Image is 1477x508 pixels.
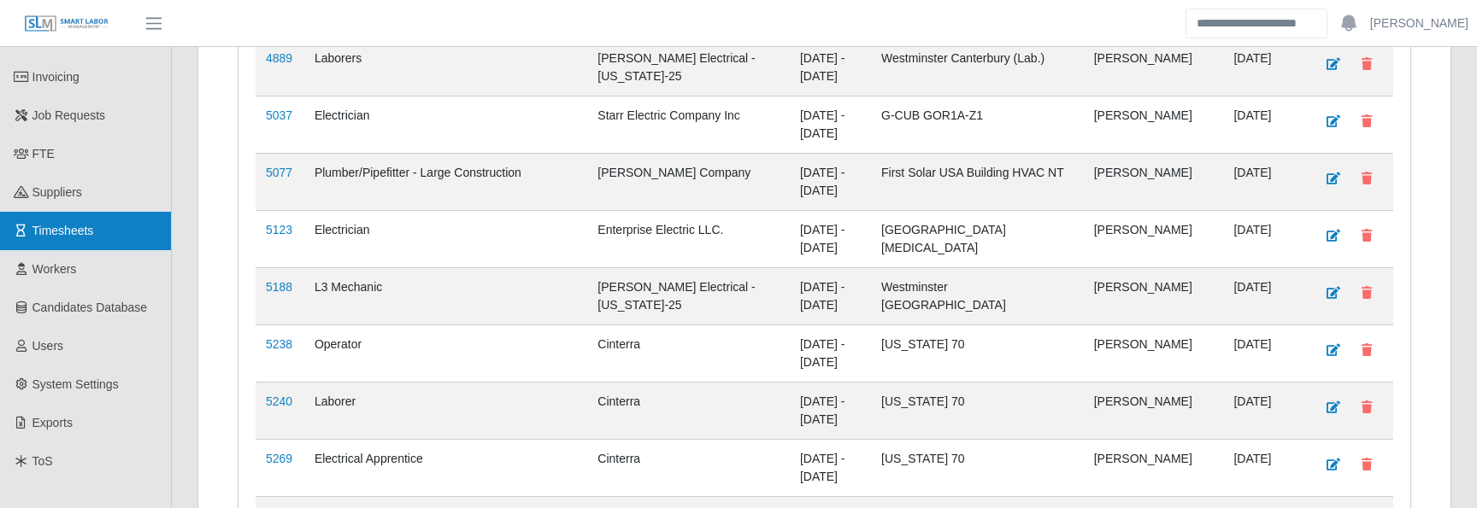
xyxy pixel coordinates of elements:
td: Laborer [304,382,587,439]
span: ToS [32,454,53,468]
span: FTE [32,147,55,161]
td: [PERSON_NAME] Electrical - [US_STATE]-25 [587,267,790,324]
td: [PERSON_NAME] [1084,153,1224,210]
td: [US_STATE] 70 [871,439,1084,496]
td: Cinterra [587,382,790,439]
td: Enterprise Electric LLC. [587,210,790,267]
td: [DATE] - [DATE] [790,153,871,210]
span: Suppliers [32,185,82,199]
td: [DATE] [1223,324,1305,382]
span: Timesheets [32,224,94,237]
td: [DATE] - [DATE] [790,439,871,496]
td: [DATE] - [DATE] [790,267,871,324]
td: G-CUB GOR1A-Z1 [871,96,1084,153]
td: [DATE] [1223,267,1305,324]
span: Job Requests [32,108,106,122]
td: [PERSON_NAME] [1084,210,1224,267]
td: [US_STATE] 70 [871,382,1084,439]
td: [DATE] - [DATE] [790,324,871,382]
td: Starr Electric Company Inc [587,96,790,153]
a: 5269 [266,452,292,465]
td: Electrician [304,210,587,267]
span: Exports [32,416,73,429]
td: Electrical Apprentice [304,439,587,496]
td: [DATE] - [DATE] [790,210,871,267]
span: Workers [32,262,77,276]
td: [DATE] - [DATE] [790,38,871,96]
td: L3 Mechanic [304,267,587,324]
td: Plumber/Pipefitter - Large Construction [304,153,587,210]
td: Cinterra [587,439,790,496]
span: Invoicing [32,70,79,84]
a: 5037 [266,108,292,122]
td: [DATE] [1223,439,1305,496]
td: [DATE] [1223,96,1305,153]
td: [DATE] [1223,153,1305,210]
td: [PERSON_NAME] Company [587,153,790,210]
td: [DATE] [1223,38,1305,96]
a: [PERSON_NAME] [1370,15,1468,32]
td: Laborers [304,38,587,96]
td: [DATE] [1223,210,1305,267]
td: [PERSON_NAME] [1084,96,1224,153]
td: [DATE] - [DATE] [790,382,871,439]
input: Search [1186,9,1327,38]
td: Operator [304,324,587,382]
td: Westminster Canterbury (Lab.) [871,38,1084,96]
span: System Settings [32,377,119,391]
a: 4889 [266,51,292,65]
a: 5188 [266,280,292,294]
td: [PERSON_NAME] [1084,324,1224,382]
a: 5077 [266,166,292,179]
td: [DATE] [1223,382,1305,439]
td: [US_STATE] 70 [871,324,1084,382]
td: [GEOGRAPHIC_DATA][MEDICAL_DATA] [871,210,1084,267]
img: SLM Logo [24,15,109,33]
td: [PERSON_NAME] [1084,439,1224,496]
td: First Solar USA Building HVAC NT [871,153,1084,210]
td: [PERSON_NAME] [1084,38,1224,96]
a: 5123 [266,223,292,236]
span: Candidates Database [32,301,148,314]
td: [PERSON_NAME] [1084,382,1224,439]
span: Users [32,339,64,353]
td: Cinterra [587,324,790,382]
td: [PERSON_NAME] [1084,267,1224,324]
td: [PERSON_NAME] Electrical - [US_STATE]-25 [587,38,790,96]
a: 5240 [266,394,292,408]
td: Electrician [304,96,587,153]
a: 5238 [266,337,292,351]
td: [DATE] - [DATE] [790,96,871,153]
td: Westminster [GEOGRAPHIC_DATA] [871,267,1084,324]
